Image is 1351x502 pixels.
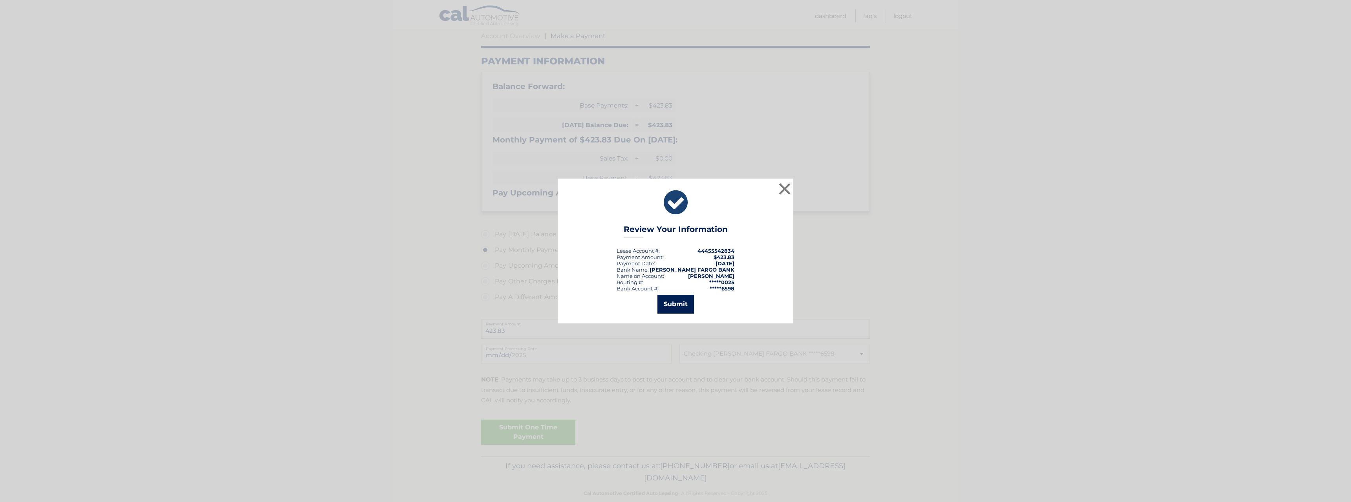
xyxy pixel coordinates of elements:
div: Payment Amount: [617,254,664,260]
span: $423.83 [714,254,734,260]
div: Bank Name: [617,267,649,273]
strong: [PERSON_NAME] [688,273,734,279]
h3: Review Your Information [624,225,728,238]
span: [DATE] [716,260,734,267]
button: Submit [657,295,694,314]
div: Name on Account: [617,273,664,279]
button: × [777,181,793,197]
div: : [617,260,655,267]
strong: [PERSON_NAME] FARGO BANK [650,267,734,273]
div: Routing #: [617,279,643,285]
div: Lease Account #: [617,248,660,254]
div: Bank Account #: [617,285,659,292]
span: Payment Date [617,260,654,267]
strong: 44455542834 [697,248,734,254]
